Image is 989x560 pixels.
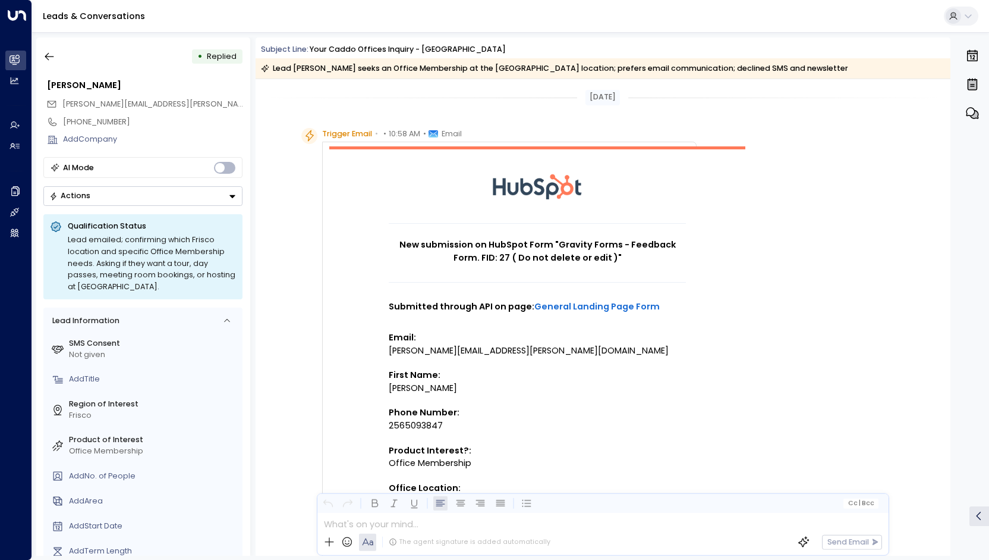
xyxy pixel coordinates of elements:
[43,10,145,22] a: Leads & Conversations
[47,79,242,92] div: [PERSON_NAME]
[69,471,238,482] div: AddNo. of People
[534,301,660,314] a: General Landing Page Form
[69,546,238,557] div: AddTerm Length
[848,500,874,507] span: Cc Bcc
[62,99,314,109] span: [PERSON_NAME][EMAIL_ADDRESS][PERSON_NAME][DOMAIN_NAME]
[389,482,461,494] strong: Office Location:
[68,221,236,231] p: Qualification Status
[859,500,861,507] span: |
[43,186,242,206] div: Button group with a nested menu
[322,128,372,140] span: Trigger Email
[68,234,236,293] div: Lead emailed; confirming which Frisco location and specific Office Membership needs. Asking if th...
[48,315,119,327] div: Lead Information
[423,128,426,140] span: •
[442,128,462,140] span: Email
[389,537,550,547] div: The agent signature is added automatically
[375,128,378,140] span: •
[389,301,660,312] strong: Submitted through API on page:
[69,446,238,457] div: Office Membership
[63,162,94,174] div: AI Mode
[493,149,582,223] img: HubSpot
[69,399,238,410] label: Region of Interest
[49,191,90,201] div: Actions
[383,128,386,140] span: •
[69,434,238,446] label: Product of Interest
[63,117,242,128] div: [PHONE_NUMBER]
[341,496,355,511] button: Redo
[69,496,238,507] div: AddArea
[207,51,237,61] span: Replied
[310,44,506,55] div: Your Caddo Offices Inquiry - [GEOGRAPHIC_DATA]
[62,99,242,110] span: anna.w.turney@gmail.com
[43,186,242,206] button: Actions
[69,349,238,361] div: Not given
[261,62,848,74] div: Lead [PERSON_NAME] seeks an Office Membership at the [GEOGRAPHIC_DATA] location; prefers email co...
[389,345,686,358] div: [PERSON_NAME][EMAIL_ADDRESS][PERSON_NAME][DOMAIN_NAME]
[389,369,440,381] strong: First Name:
[389,331,416,343] strong: Email:
[389,239,686,264] h1: New submission on HubSpot Form "Gravity Forms - Feedback Form. FID: 27 ( Do not delete or edit )"
[320,496,335,511] button: Undo
[389,445,471,456] strong: Product Interest?:
[69,338,238,349] label: SMS Consent
[69,521,238,532] div: AddStart Date
[389,420,686,433] div: 2565093847
[389,457,686,470] div: Office Membership
[197,47,203,66] div: •
[389,128,420,140] span: 10:58 AM
[843,498,878,508] button: Cc|Bcc
[63,134,242,145] div: AddCompany
[585,90,620,105] div: [DATE]
[389,382,686,395] div: [PERSON_NAME]
[389,406,459,418] strong: Phone Number:
[69,410,238,421] div: Frisco
[69,374,238,385] div: AddTitle
[261,44,308,54] span: Subject Line:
